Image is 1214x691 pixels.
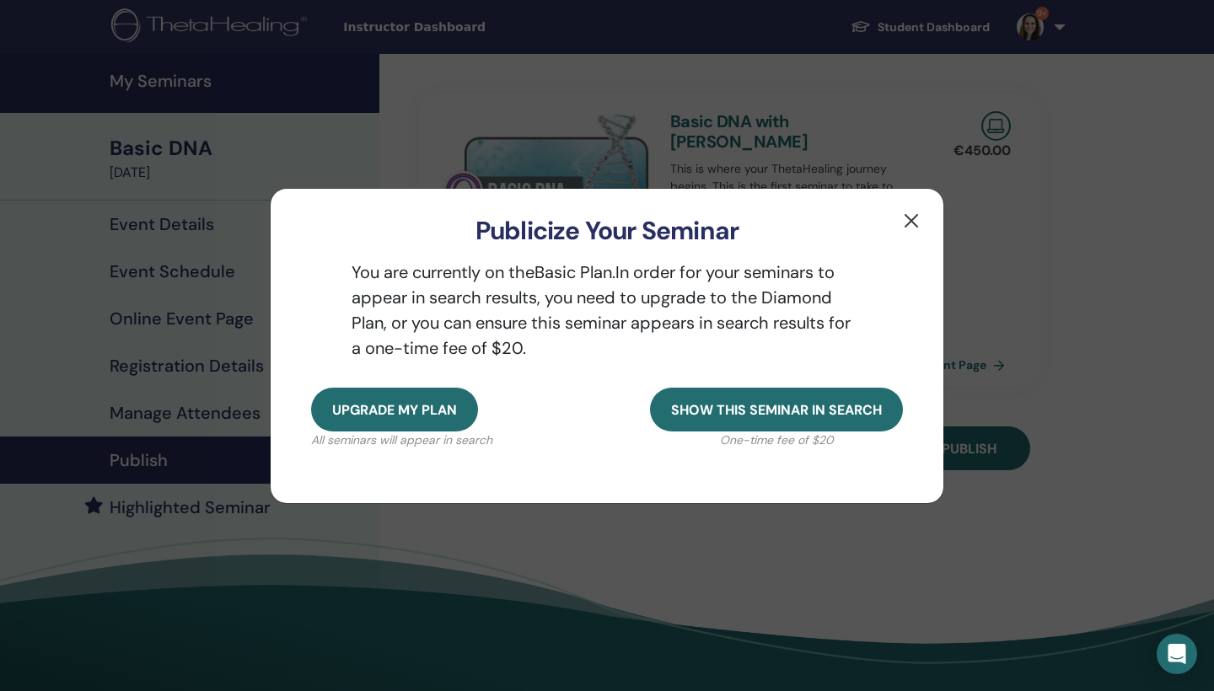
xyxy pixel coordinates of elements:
h3: Publicize Your Seminar [298,216,916,246]
span: Upgrade my plan [332,401,457,419]
p: You are currently on the Basic Plan. In order for your seminars to appear in search results, you ... [311,260,903,361]
p: One-time fee of $20 [650,431,903,449]
button: Upgrade my plan [311,388,478,431]
div: Open Intercom Messenger [1157,634,1197,674]
button: Show this seminar in search [650,388,903,431]
span: Show this seminar in search [671,401,882,419]
p: All seminars will appear in search [311,431,492,449]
